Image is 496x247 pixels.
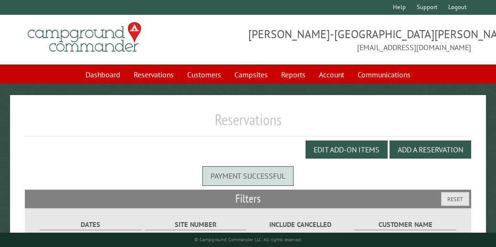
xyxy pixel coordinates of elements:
[275,65,311,84] a: Reports
[441,192,469,206] button: Reset
[194,236,302,243] small: © Campground Commander LLC. All rights reserved.
[128,65,179,84] a: Reservations
[40,219,141,230] label: Dates
[248,26,472,53] span: [PERSON_NAME]-[GEOGRAPHIC_DATA][PERSON_NAME] [EMAIL_ADDRESS][DOMAIN_NAME]
[25,190,471,208] h2: Filters
[313,65,350,84] a: Account
[354,219,456,230] label: Customer Name
[145,219,246,230] label: Site Number
[80,65,126,84] a: Dashboard
[25,110,471,137] h1: Reservations
[250,219,351,240] label: Include Cancelled Reservations
[229,65,274,84] a: Campsites
[306,140,388,159] button: Edit Add-on Items
[202,166,294,185] div: Payment successful
[181,65,227,84] a: Customers
[25,19,144,56] img: Campground Commander
[352,65,416,84] a: Communications
[390,140,471,159] button: Add a Reservation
